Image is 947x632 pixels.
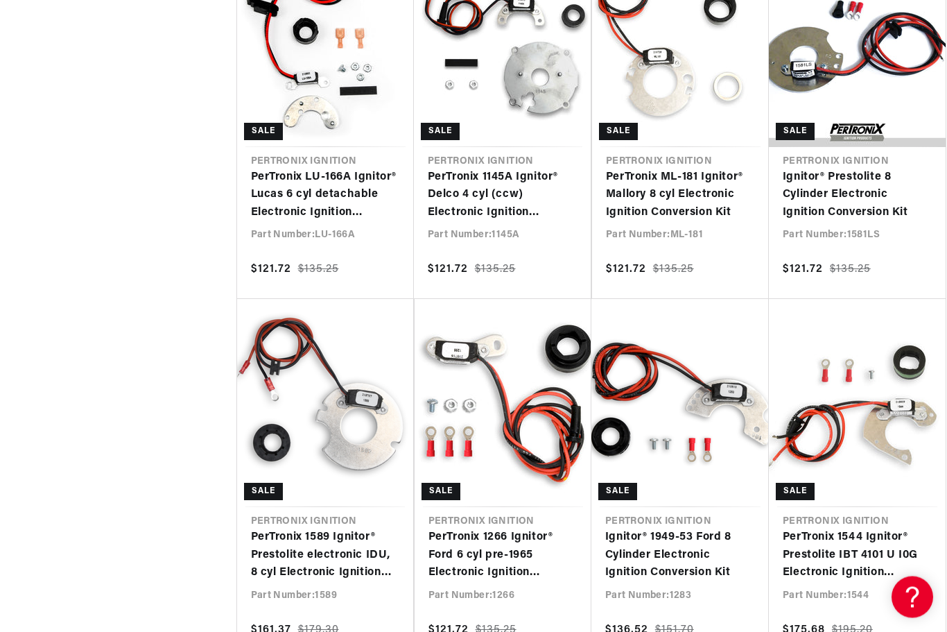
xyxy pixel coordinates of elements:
a: PerTronix 1145A Ignitor® Delco 4 cyl (ccw) Electronic Ignition Conversion Kit [428,169,577,223]
a: PerTronix LU-166A Ignitor® Lucas 6 cyl detachable Electronic Ignition Conversion Kit [251,169,400,223]
a: Ignitor® 1949-53 Ford 8 Cylinder Electronic Ignition Conversion Kit [605,529,755,583]
a: PerTronix 1266 Ignitor® Ford 6 cyl pre-1965 Electronic Ignition Conversion Kit [428,529,577,583]
a: Ignitor® Prestolite 8 Cylinder Electronic Ignition Conversion Kit [783,169,932,223]
a: PerTronix ML-181 Ignitor® Mallory 8 cyl Electronic Ignition Conversion Kit [606,169,755,223]
a: PerTronix 1589 Ignitor® Prestolite electronic IDU, 8 cyl Electronic Ignition Conversion Kit [251,529,399,583]
a: PerTronix 1544 Ignitor® Prestolite IBT 4101 U I0G Electronic Ignition Conversion Kit [783,529,932,583]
